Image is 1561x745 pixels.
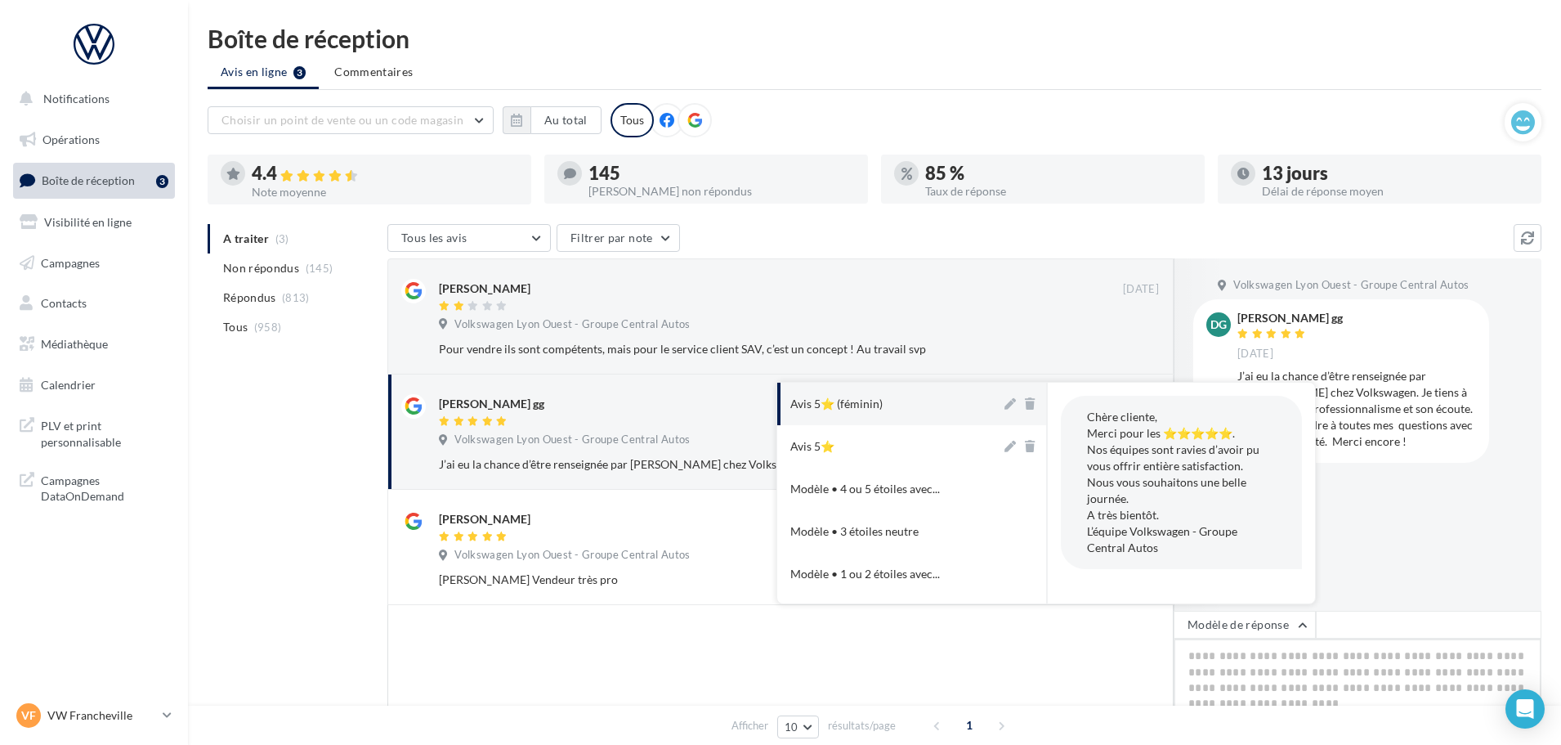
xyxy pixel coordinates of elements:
[439,341,1053,357] div: Pour vendre ils sont compétents, mais pour le service client SAV, c’est un concept ! Au travail svp
[43,92,110,105] span: Notifications
[777,383,1001,425] button: Avis 5⭐ (féminin)
[454,317,690,332] span: Volkswagen Lyon Ouest - Groupe Central Autos
[439,572,1053,588] div: [PERSON_NAME] Vendeur très pro
[21,707,36,724] span: VF
[1262,164,1528,182] div: 13 jours
[777,425,1001,468] button: Avis 5⭐
[10,246,178,280] a: Campagnes
[777,553,1001,595] button: Modèle • 1 ou 2 étoiles avec...
[1233,278,1469,293] span: Volkswagen Lyon Ouest - Groupe Central Autos
[254,321,282,334] span: (958)
[1087,410,1259,554] span: Chère cliente, Merci pour les ⭐⭐⭐⭐⭐. Nos équipes sont ravies d’avoir pu vous offrir entière satis...
[588,164,855,182] div: 145
[1237,312,1343,324] div: [PERSON_NAME] gg
[13,700,175,731] a: VF VW Francheville
[503,106,602,134] button: Au total
[334,64,413,80] span: Commentaires
[828,718,896,734] span: résultats/page
[454,548,690,563] span: Volkswagen Lyon Ouest - Groupe Central Autos
[223,319,248,335] span: Tous
[44,215,132,229] span: Visibilité en ligne
[10,327,178,361] a: Médiathèque
[925,186,1192,197] div: Taux de réponse
[41,378,96,392] span: Calendrier
[777,468,1001,510] button: Modèle • 4 ou 5 étoiles avec...
[1210,316,1227,333] span: dg
[1123,282,1159,297] span: [DATE]
[925,164,1192,182] div: 85 %
[439,511,530,527] div: [PERSON_NAME]
[252,186,518,198] div: Note moyenne
[777,716,819,738] button: 10
[956,712,982,738] span: 1
[10,123,178,157] a: Opérations
[454,433,690,447] span: Volkswagen Lyon Ouest - Groupe Central Autos
[10,163,178,198] a: Boîte de réception3
[777,510,1001,553] button: Modèle • 3 étoiles neutre
[790,523,919,540] div: Modèle • 3 étoiles neutre
[1237,347,1273,361] span: [DATE]
[1237,368,1476,450] div: J’ai eu la chance d’être renseignée par [PERSON_NAME] chez Volkswagen. Je tiens à souligner son p...
[223,260,299,276] span: Non répondus
[611,103,654,137] div: Tous
[208,26,1541,51] div: Boîte de réception
[208,106,494,134] button: Choisir un point de vente ou un code magasin
[588,186,855,197] div: [PERSON_NAME] non répondus
[41,255,100,269] span: Campagnes
[221,113,463,127] span: Choisir un point de vente ou un code magasin
[47,707,156,724] p: VW Francheville
[42,173,135,187] span: Boîte de réception
[282,291,310,304] span: (813)
[10,408,178,456] a: PLV et print personnalisable
[439,396,544,412] div: [PERSON_NAME] gg
[41,337,108,351] span: Médiathèque
[10,368,178,402] a: Calendrier
[1262,186,1528,197] div: Délai de réponse moyen
[1174,611,1316,639] button: Modèle de réponse
[10,286,178,321] a: Contacts
[790,438,834,455] div: Avis 5⭐
[790,396,883,412] div: Avis 5⭐ (féminin)
[10,205,178,240] a: Visibilité en ligne
[387,224,551,252] button: Tous les avis
[41,415,168,450] span: PLV et print personnalisable
[252,164,518,183] div: 4.4
[156,175,168,188] div: 3
[785,720,798,734] span: 10
[530,106,602,134] button: Au total
[790,566,940,582] span: Modèle • 1 ou 2 étoiles avec...
[223,289,276,306] span: Répondus
[1505,689,1545,729] div: Open Intercom Messenger
[790,481,940,497] span: Modèle • 4 ou 5 étoiles avec...
[42,132,100,146] span: Opérations
[41,296,87,310] span: Contacts
[439,456,1053,473] div: J’ai eu la chance d’être renseignée par [PERSON_NAME] chez Volkswagen. Je tiens à souligner son p...
[306,262,333,275] span: (145)
[401,231,467,245] span: Tous les avis
[557,224,680,252] button: Filtrer par note
[10,463,178,511] a: Campagnes DataOnDemand
[41,469,168,505] span: Campagnes DataOnDemand
[10,82,172,116] button: Notifications
[731,718,768,734] span: Afficher
[439,280,530,297] div: [PERSON_NAME]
